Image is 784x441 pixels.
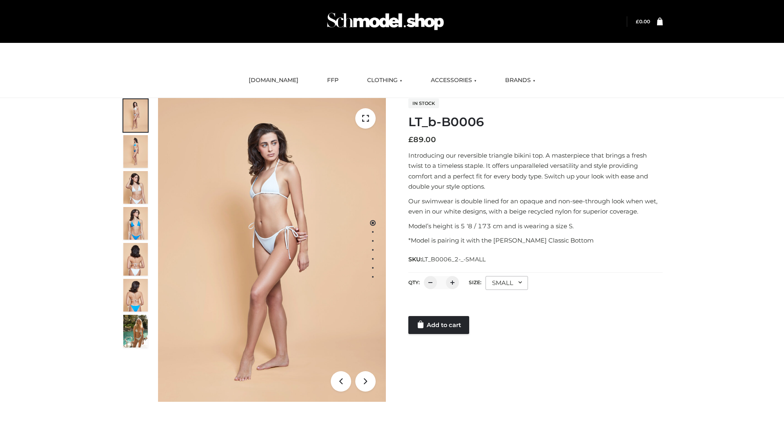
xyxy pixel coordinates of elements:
[636,18,650,24] a: £0.00
[123,99,148,132] img: ArielClassicBikiniTop_CloudNine_AzureSky_OW114ECO_1-scaled.jpg
[408,115,663,129] h1: LT_b-B0006
[425,71,483,89] a: ACCESSORIES
[408,98,439,108] span: In stock
[123,171,148,204] img: ArielClassicBikiniTop_CloudNine_AzureSky_OW114ECO_3-scaled.jpg
[158,98,386,402] img: ArielClassicBikiniTop_CloudNine_AzureSky_OW114ECO_1
[636,18,639,24] span: £
[123,135,148,168] img: ArielClassicBikiniTop_CloudNine_AzureSky_OW114ECO_2-scaled.jpg
[321,71,345,89] a: FFP
[408,135,413,144] span: £
[408,150,663,192] p: Introducing our reversible triangle bikini top. A masterpiece that brings a fresh twist to a time...
[422,256,486,263] span: LT_B0006_2-_-SMALL
[408,196,663,217] p: Our swimwear is double lined for an opaque and non-see-through look when wet, even in our white d...
[123,207,148,240] img: ArielClassicBikiniTop_CloudNine_AzureSky_OW114ECO_4-scaled.jpg
[486,276,528,290] div: SMALL
[469,279,481,285] label: Size:
[408,135,436,144] bdi: 89.00
[123,279,148,312] img: ArielClassicBikiniTop_CloudNine_AzureSky_OW114ECO_8-scaled.jpg
[499,71,541,89] a: BRANDS
[123,243,148,276] img: ArielClassicBikiniTop_CloudNine_AzureSky_OW114ECO_7-scaled.jpg
[361,71,408,89] a: CLOTHING
[408,279,420,285] label: QTY:
[243,71,305,89] a: [DOMAIN_NAME]
[636,18,650,24] bdi: 0.00
[123,315,148,347] img: Arieltop_CloudNine_AzureSky2.jpg
[324,5,447,38] img: Schmodel Admin 964
[408,254,486,264] span: SKU:
[408,221,663,232] p: Model’s height is 5 ‘8 / 173 cm and is wearing a size S.
[408,316,469,334] a: Add to cart
[408,235,663,246] p: *Model is pairing it with the [PERSON_NAME] Classic Bottom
